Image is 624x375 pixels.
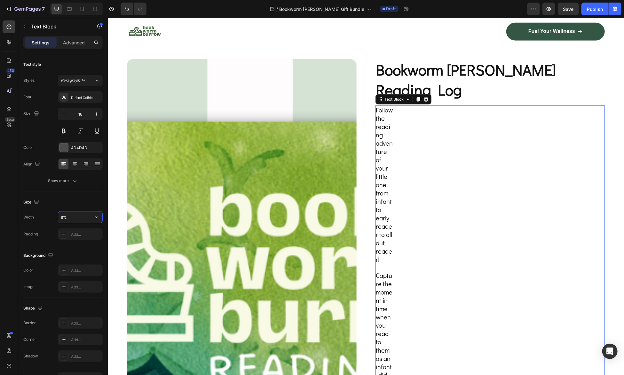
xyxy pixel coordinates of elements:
[280,6,365,12] span: Bookworm [PERSON_NAME] Gift Bundle
[23,337,36,342] div: Corner
[61,78,85,83] span: Paragraph 1*
[386,6,396,12] span: Draft
[23,160,41,169] div: Align
[23,214,34,220] div: Width
[23,62,41,67] div: Text style
[71,320,101,326] div: Add...
[268,41,497,82] h2: Rich Text Editor. Editing area: main
[268,42,497,82] p: Bookworm [PERSON_NAME] Reading Log
[23,320,36,326] div: Border
[63,39,85,46] p: Advanced
[23,110,40,118] div: Size
[581,3,608,15] button: Publish
[71,232,101,237] div: Add...
[58,75,103,86] button: Paragraph 1*
[71,95,101,100] div: Didact Gothic
[71,268,101,273] div: Add...
[32,39,50,46] p: Settings
[23,175,103,187] button: Show more
[268,88,285,246] span: Follow the reading adventure of your little one from infant to early reader to all out reader!
[23,284,35,290] div: Image
[563,6,574,12] span: Save
[23,304,44,313] div: Shape
[587,6,603,12] div: Publish
[602,344,618,359] div: Open Intercom Messenger
[108,18,624,375] iframe: Design area
[23,267,33,273] div: Color
[23,198,40,207] div: Size
[558,3,579,15] button: Save
[23,78,35,83] div: Styles
[71,354,101,359] div: Add...
[23,94,31,100] div: Font
[31,23,85,30] p: Text Block
[71,145,101,151] div: 4D4D4D
[276,79,297,84] div: Text Block
[71,284,101,290] div: Add...
[23,251,54,260] div: Background
[48,178,78,184] div: Show more
[23,231,38,237] div: Padding
[5,117,15,122] div: Beta
[23,145,33,150] div: Color
[58,211,102,223] input: Auto
[23,353,38,359] div: Shadow
[3,3,48,15] button: 7
[42,5,45,13] p: 7
[71,337,101,343] div: Add...
[277,6,278,12] span: /
[6,68,15,73] div: 450
[121,3,146,15] div: Undo/Redo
